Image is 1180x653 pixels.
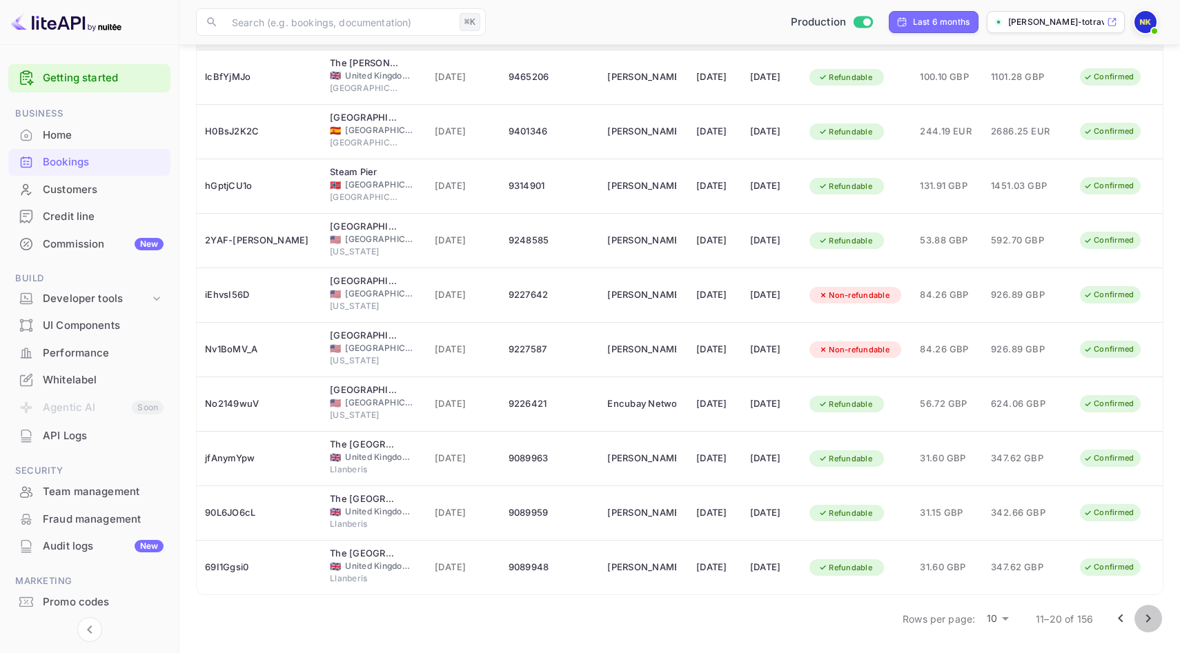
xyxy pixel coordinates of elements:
div: Encubay Network [607,393,676,415]
div: Arthouse Hotel New York City [330,329,399,343]
div: [DATE] [750,393,793,415]
span: [GEOGRAPHIC_DATA] [345,233,414,245]
span: 1451.03 GBP [991,179,1060,194]
div: Non-refundable [809,287,898,304]
div: 9227587 [509,339,591,361]
div: Whitelabel [43,372,164,388]
span: Llanberis [330,518,399,530]
div: Fraud management [43,512,164,528]
div: Refundable [809,450,881,468]
a: Getting started [43,70,164,86]
button: Go to previous page [1107,605,1134,632]
div: Switch to Sandbox mode [785,14,878,30]
div: New [135,238,164,250]
a: CommissionNew [8,231,170,257]
img: Nikolas Kampas [1134,11,1157,33]
div: Arthouse Hotel New York City [330,383,399,397]
span: 926.89 GBP [991,288,1060,303]
div: Refundable [809,178,881,195]
span: [DATE] [435,342,491,357]
div: Refundable [809,559,881,576]
span: [DATE] [435,124,491,139]
span: 347.62 GBP [991,560,1060,575]
div: Nikolas Kampas [607,284,676,306]
span: 84.26 GBP [920,342,974,357]
div: [DATE] [750,121,793,143]
div: 9226421 [509,393,591,415]
div: [DATE] [696,339,734,361]
div: Team management [8,479,170,505]
span: 342.66 GBP [991,505,1060,521]
span: Norway [330,181,341,190]
span: [US_STATE] [330,245,399,258]
span: 31.15 GBP [920,505,974,521]
div: [DATE] [750,175,793,197]
div: Audit logs [43,539,164,554]
div: UI Components [43,318,164,334]
a: UI Components [8,312,170,338]
span: 84.26 GBP [920,288,974,303]
div: Developer tools [43,291,150,307]
span: United Kingdom of Great Britain and Northern Ireland [330,453,341,462]
div: [DATE] [750,339,793,361]
div: Confirmed [1074,450,1143,467]
p: 11–20 of 156 [1036,612,1093,626]
div: Confirmed [1074,504,1143,521]
span: 100.10 GBP [920,70,974,85]
span: [DATE] [435,288,491,303]
div: 69I1Ggsi0 [205,556,313,579]
div: Audit logsNew [8,533,170,560]
span: [DATE] [435,451,491,466]
span: United Kingdom of Great Britain and Northern Ireland [330,562,341,571]
div: Katerina Kampa [607,175,676,197]
div: Refundable [809,396,881,413]
div: 9089959 [509,502,591,524]
a: Whitelabel [8,367,170,392]
div: UI Components [8,312,170,339]
div: ⌘K [460,13,480,31]
span: [DATE] [435,70,491,85]
div: Last 6 months [913,16,970,28]
span: [DATE] [435,560,491,575]
a: Home [8,122,170,148]
a: Audit logsNew [8,533,170,559]
div: The George [330,57,399,70]
div: Nv1BoMV_A [205,339,313,361]
span: 31.60 GBP [920,560,974,575]
a: API Logs [8,423,170,448]
div: H0BsJ2K2C [205,121,313,143]
div: [DATE] [696,448,734,470]
div: CommissionNew [8,231,170,258]
div: [DATE] [750,230,793,252]
div: Nikolas Kampas [607,121,676,143]
span: United Kingdom of Great Britain and Northern Ireland [330,508,341,516]
div: Credit line [8,203,170,230]
div: Hotel Barcelona Universal [330,111,399,125]
div: Developer tools [8,287,170,311]
div: Credit line [43,209,164,225]
span: United Kingdom of [GEOGRAPHIC_DATA] and [GEOGRAPHIC_DATA] [345,70,414,82]
div: Emma Clark [607,66,676,88]
div: lcBfYjMJo [205,66,313,88]
a: Team management [8,479,170,504]
a: Performance [8,340,170,365]
div: 90L6JO6cL [205,502,313,524]
span: [GEOGRAPHIC_DATA] [330,82,399,94]
div: [DATE] [750,66,793,88]
div: Samuel Collins [607,502,676,524]
span: Build [8,271,170,286]
div: The Royal Victoria Hotel [330,438,399,452]
div: [DATE] [750,502,793,524]
p: [PERSON_NAME]-totrave... [1008,16,1104,28]
div: [DATE] [696,502,734,524]
div: Non-refundable [809,341,898,359]
div: Arthouse Hotel New York City [330,220,399,234]
button: Go to next page [1134,605,1162,632]
div: 9465206 [509,66,591,88]
span: Llanberis [330,463,399,476]
div: Refundable [809,505,881,522]
span: 131.91 GBP [920,179,974,194]
div: Promo codes [43,594,164,610]
a: Fraud management [8,506,170,532]
div: [DATE] [696,175,734,197]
